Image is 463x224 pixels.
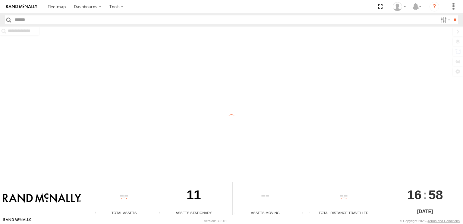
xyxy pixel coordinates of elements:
img: Rand McNally [3,193,81,203]
span: 16 [407,182,422,208]
div: Total Distance Travelled [300,210,387,215]
div: Assets Moving [233,210,298,215]
span: 58 [429,182,443,208]
div: © Copyright 2025 - [400,219,460,223]
i: ? [430,2,439,11]
div: Total distance travelled by all assets within specified date range and applied filters [300,211,309,215]
div: Total number of assets current in transit. [233,211,242,215]
div: Version: 308.01 [204,219,227,223]
div: Assets Stationary [157,210,230,215]
div: : [389,182,461,208]
div: Valeo Dash [391,2,408,11]
a: Visit our Website [3,218,31,224]
div: 11 [157,182,230,210]
div: Total Assets [93,210,155,215]
div: [DATE] [389,208,461,215]
div: Total number of Enabled Assets [93,211,102,215]
label: Search Filter Options [438,15,451,24]
div: Total number of assets current stationary. [157,211,166,215]
a: Terms and Conditions [428,219,460,223]
img: rand-logo.svg [6,5,37,9]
